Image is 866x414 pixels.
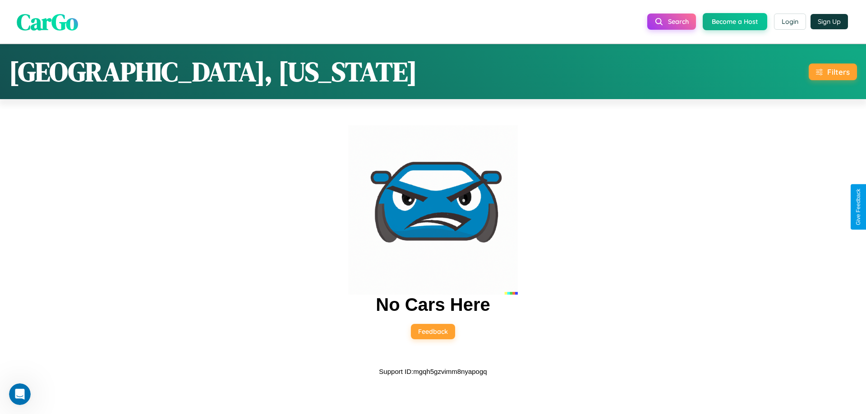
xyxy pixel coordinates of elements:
button: Login [774,14,806,30]
h2: No Cars Here [376,295,490,315]
iframe: Intercom live chat [9,383,31,405]
span: CarGo [17,6,78,37]
h1: [GEOGRAPHIC_DATA], [US_STATE] [9,53,417,90]
div: Filters [827,67,850,77]
button: Become a Host [703,13,767,30]
span: Search [668,18,689,26]
button: Sign Up [811,14,848,29]
img: car [348,125,518,295]
button: Search [647,14,696,30]
button: Feedback [411,324,455,339]
p: Support ID: mgqh5gzvimm8nyapogq [379,365,487,378]
div: Give Feedback [855,189,861,225]
button: Filters [809,64,857,80]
